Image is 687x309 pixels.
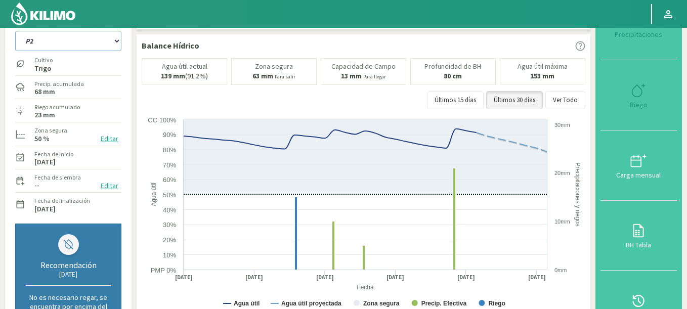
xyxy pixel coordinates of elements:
[34,65,53,72] label: Trigo
[528,274,546,281] text: [DATE]
[34,126,67,135] label: Zona segura
[554,170,570,176] text: 20mm
[151,267,177,274] text: PMP 0%
[34,159,56,165] label: [DATE]
[488,300,505,307] text: Riego
[545,91,585,109] button: Ver Todo
[604,171,674,179] div: Carga mensual
[162,63,207,70] p: Agua útil actual
[444,71,462,80] b: 80 cm
[163,176,176,184] text: 60%
[457,274,475,281] text: [DATE]
[331,63,396,70] p: Capacidad de Campo
[163,191,176,199] text: 50%
[34,136,50,142] label: 50 %
[387,274,404,281] text: [DATE]
[161,71,185,80] b: 139 mm
[600,130,677,201] button: Carga mensual
[34,150,73,159] label: Fecha de inicio
[175,274,193,281] text: [DATE]
[245,274,263,281] text: [DATE]
[142,39,199,52] p: Balance Hídrico
[424,63,481,70] p: Profundidad de BH
[281,300,341,307] text: Agua útil proyectada
[163,251,176,259] text: 10%
[10,2,76,26] img: Kilimo
[26,260,111,270] div: Recomendación
[554,218,570,225] text: 10mm
[98,133,121,145] button: Editar
[34,173,81,182] label: Fecha de siembra
[34,103,80,112] label: Riego acumulado
[275,73,295,80] small: Para salir
[604,31,674,38] div: Precipitaciones
[604,241,674,248] div: BH Tabla
[427,91,484,109] button: Últimos 15 días
[163,236,176,244] text: 20%
[98,180,121,192] button: Editar
[163,206,176,214] text: 40%
[34,112,55,118] label: 23 mm
[341,71,362,80] b: 13 mm
[34,56,53,65] label: Cultivo
[163,221,176,229] text: 30%
[363,300,400,307] text: Zona segura
[574,162,581,227] text: Precipitaciones y riegos
[34,206,56,212] label: [DATE]
[600,201,677,271] button: BH Tabla
[34,182,39,189] label: --
[554,267,567,273] text: 0mm
[604,101,674,108] div: Riego
[34,79,84,89] label: Precip. acumulada
[150,183,157,206] text: Agua útil
[530,71,554,80] b: 153 mm
[486,91,543,109] button: Últimos 30 días
[163,146,176,154] text: 80%
[163,131,176,139] text: 90%
[316,274,334,281] text: [DATE]
[34,89,55,95] label: 68 mm
[554,122,570,128] text: 30mm
[163,161,176,169] text: 70%
[252,71,273,80] b: 63 mm
[161,72,208,80] p: (91.2%)
[234,300,260,307] text: Agua útil
[255,63,293,70] p: Zona segura
[421,300,467,307] text: Precip. Efectiva
[26,270,111,279] div: [DATE]
[357,284,374,291] text: Fecha
[363,73,386,80] small: Para llegar
[600,60,677,130] button: Riego
[148,116,176,124] text: CC 100%
[34,196,90,205] label: Fecha de finalización
[518,63,568,70] p: Agua útil máxima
